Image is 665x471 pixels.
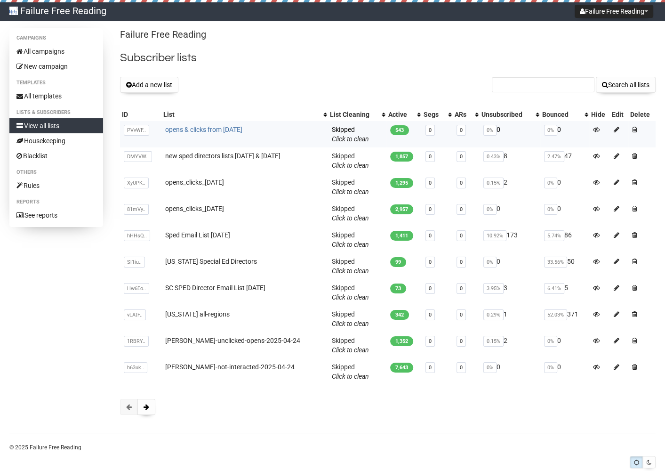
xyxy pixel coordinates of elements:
[483,283,504,294] span: 3.95%
[480,358,540,385] td: 0
[390,125,409,135] span: 543
[460,180,463,186] a: 0
[630,110,654,119] div: Delete
[429,154,432,160] a: 0
[124,204,149,215] span: 81mVy..
[332,346,369,354] a: Click to clean
[332,267,369,275] a: Click to clean
[9,178,103,193] a: Rules
[120,77,178,93] button: Add a new list
[9,77,103,89] li: Templates
[390,231,413,241] span: 1,411
[332,337,369,354] span: Skipped
[540,306,589,332] td: 371
[124,362,147,373] span: h63uk..
[429,365,432,371] a: 0
[9,59,103,74] a: New campaign
[9,118,103,133] a: View all lists
[596,77,656,93] button: Search all lists
[460,154,463,160] a: 0
[390,284,406,293] span: 73
[460,233,463,239] a: 0
[460,312,463,318] a: 0
[483,230,506,241] span: 10.92%
[161,108,328,121] th: List: No sort applied, activate to apply an ascending sort
[332,320,369,327] a: Click to clean
[332,373,369,380] a: Click to clean
[540,358,589,385] td: 0
[483,178,504,188] span: 0.15%
[165,363,295,371] a: [PERSON_NAME]-not-interacted-2025-04-24
[332,363,369,380] span: Skipped
[390,257,406,267] span: 99
[165,179,224,186] a: opens_clicks_[DATE]
[460,365,463,371] a: 0
[332,152,369,169] span: Skipped
[429,338,432,344] a: 0
[483,204,497,215] span: 0%
[540,227,589,253] td: 86
[460,127,463,133] a: 0
[9,107,103,118] li: Lists & subscribers
[332,179,369,195] span: Skipped
[165,337,300,344] a: [PERSON_NAME]-unclicked-opens-2025-04-24
[544,362,557,373] span: 0%
[120,49,656,66] h2: Subscriber lists
[544,204,557,215] span: 0%
[460,338,463,344] a: 0
[540,279,589,306] td: 5
[165,231,230,239] a: Sped Email List [DATE]
[591,110,608,119] div: Hide
[332,214,369,222] a: Click to clean
[460,206,463,212] a: 0
[429,259,432,265] a: 0
[9,32,103,44] li: Campaigns
[165,126,242,133] a: opens & clicks from [DATE]
[332,284,369,301] span: Skipped
[124,336,149,347] span: 1RBRY..
[124,151,152,162] span: DMYVW..
[330,110,377,119] div: List Cleaning
[480,279,540,306] td: 3
[332,293,369,301] a: Click to clean
[124,309,146,320] span: vLAtF..
[124,230,150,241] span: hHHsQ..
[544,151,564,162] span: 2.47%
[483,336,504,347] span: 0.15%
[429,180,432,186] a: 0
[429,206,432,212] a: 0
[9,167,103,178] li: Others
[483,151,504,162] span: 0.43%
[540,121,589,147] td: 0
[540,174,589,200] td: 0
[390,336,413,346] span: 1,352
[332,241,369,248] a: Click to clean
[390,363,413,373] span: 7,643
[540,108,589,121] th: Bounced: No sort applied, activate to apply an ascending sort
[165,258,257,265] a: [US_STATE] Special Ed Directors
[332,231,369,248] span: Skipped
[542,110,580,119] div: Bounced
[124,257,145,268] span: Sl1iu..
[460,285,463,292] a: 0
[9,133,103,148] a: Housekeeping
[481,110,531,119] div: Unsubscribed
[328,108,386,121] th: List Cleaning: No sort applied, activate to apply an ascending sort
[480,174,540,200] td: 2
[453,108,480,121] th: ARs: No sort applied, activate to apply an ascending sort
[544,125,557,136] span: 0%
[332,162,369,169] a: Click to clean
[589,108,610,121] th: Hide: No sort applied, sorting is disabled
[122,110,160,119] div: ID
[124,178,149,188] span: XyUPK..
[9,148,103,163] a: Blacklist
[124,283,149,294] span: Hw6Eo..
[544,309,567,320] span: 52.03%
[9,442,656,453] p: © 2025 Failure Free Reading
[429,127,432,133] a: 0
[165,205,224,212] a: opens_clicks_[DATE]
[544,178,557,188] span: 0%
[480,306,540,332] td: 1
[480,147,540,174] td: 8
[9,44,103,59] a: All campaigns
